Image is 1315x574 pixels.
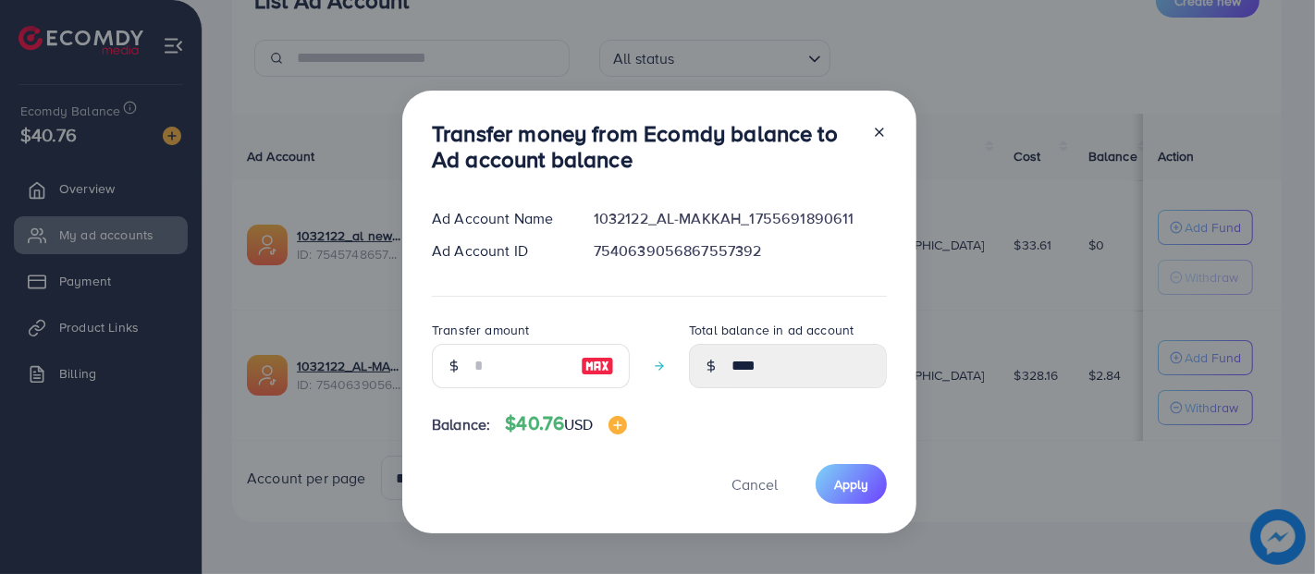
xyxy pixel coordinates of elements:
[417,208,579,229] div: Ad Account Name
[689,321,854,339] label: Total balance in ad account
[834,475,868,494] span: Apply
[432,120,857,174] h3: Transfer money from Ecomdy balance to Ad account balance
[608,416,627,434] img: image
[708,464,801,504] button: Cancel
[579,208,902,229] div: 1032122_AL-MAKKAH_1755691890611
[731,474,778,495] span: Cancel
[417,240,579,262] div: Ad Account ID
[505,412,626,435] h4: $40.76
[579,240,902,262] div: 7540639056867557392
[432,414,490,435] span: Balance:
[564,414,593,434] span: USD
[432,321,529,339] label: Transfer amount
[581,355,614,377] img: image
[816,464,887,504] button: Apply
